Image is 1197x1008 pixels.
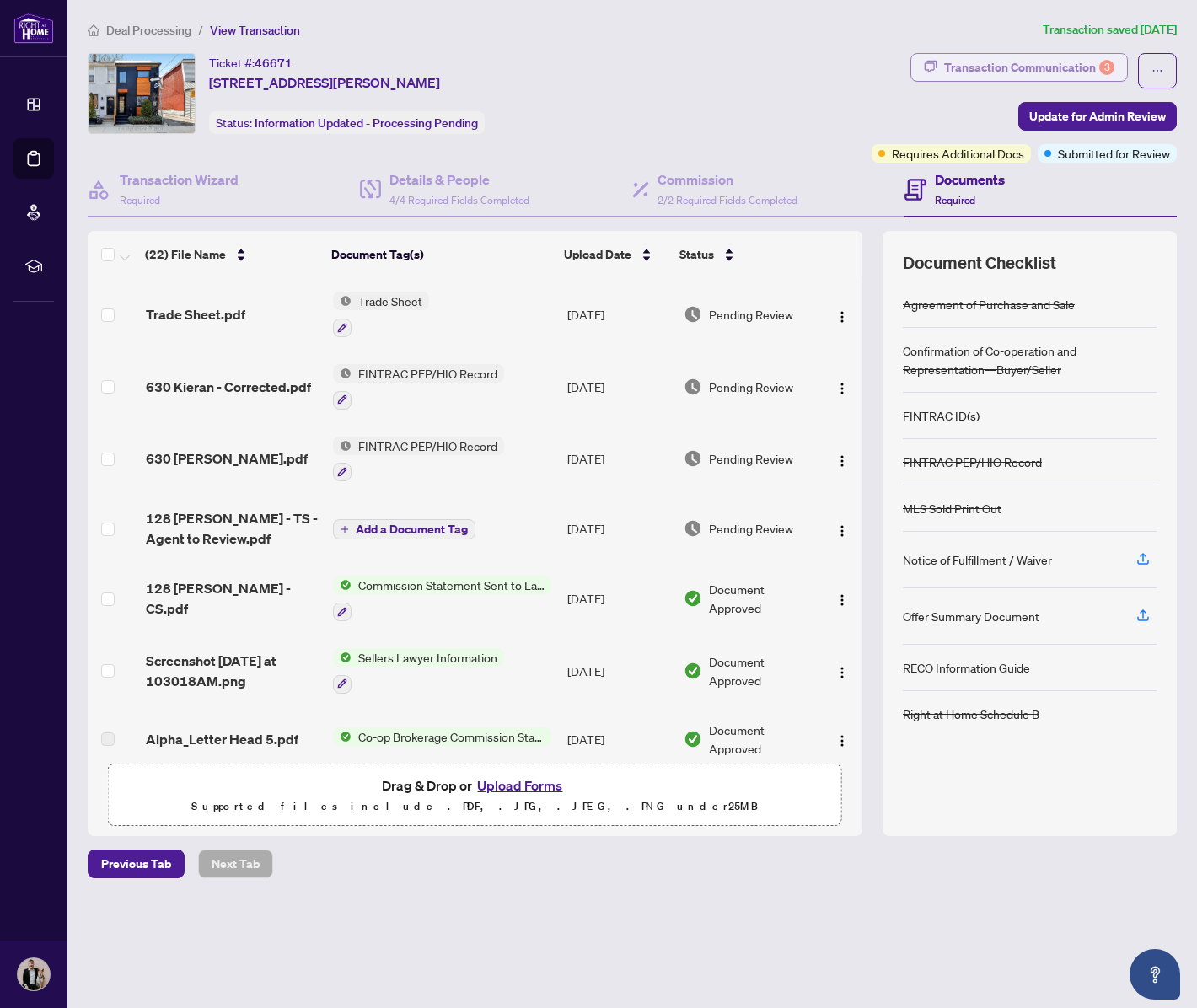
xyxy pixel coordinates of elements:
span: home [88,24,99,36]
button: Next Tab [198,850,273,878]
div: Right at Home Schedule B [903,705,1039,723]
span: Trade Sheet [352,292,429,310]
span: 128 [PERSON_NAME] - TS - Agent to Review.pdf [146,508,319,549]
span: Co-op Brokerage Commission Statement [352,727,551,746]
img: Status Icon [333,727,352,746]
button: Logo [829,585,856,612]
span: Status [679,245,714,264]
button: Status IconFINTRAC PEP/HIO Record [333,437,504,482]
img: Status Icon [333,648,352,667]
span: Trade Sheet.pdf [146,304,245,324]
span: 2/2 Required Fields Completed [658,194,797,206]
span: Screenshot [DATE] at 103018AM.png [146,651,319,691]
button: Status IconCommission Statement Sent to Lawyer [333,576,551,621]
span: Submitted for Review [1058,144,1170,163]
div: MLS Sold Print Out [903,499,1001,517]
span: 4/4 Required Fields Completed [389,194,529,206]
div: Ticket #: [209,53,293,72]
span: Pending Review [709,519,793,538]
button: Logo [829,301,856,328]
img: Profile Icon [18,958,50,990]
div: FINTRAC ID(s) [903,406,980,425]
button: Logo [829,657,856,684]
div: Transaction Communication [944,54,1114,81]
button: Logo [829,445,856,472]
span: Upload Date [564,245,631,264]
span: FINTRAC PEP/HIO Record [352,364,504,383]
span: Update for Admin Review [1029,103,1166,130]
img: Status Icon [333,576,352,594]
span: Drag & Drop orUpload FormsSupported files include .PDF, .JPG, .JPEG, .PNG under25MB [109,764,841,827]
span: Commission Statement Sent to Lawyer [352,576,551,594]
button: Status IconCo-op Brokerage Commission Statement [333,727,551,746]
div: FINTRAC PEP/HIO Record [903,453,1042,471]
span: Document Approved [709,580,815,617]
h4: Transaction Wizard [120,169,239,190]
button: Transaction Communication3 [910,53,1128,82]
img: Logo [835,524,849,538]
img: Logo [835,593,849,607]
span: Document Approved [709,652,815,689]
img: Status Icon [333,364,352,383]
img: Document Status [684,305,702,324]
span: 46671 [255,56,293,71]
img: Logo [835,382,849,395]
td: [DATE] [561,707,676,771]
td: [DATE] [561,351,676,423]
h4: Documents [935,169,1005,190]
td: [DATE] [561,562,676,635]
button: Status IconSellers Lawyer Information [333,648,504,694]
span: Pending Review [709,449,793,468]
span: Deal Processing [106,23,191,38]
span: Drag & Drop or [382,775,567,796]
img: Logo [835,310,849,324]
img: Document Status [684,589,702,608]
span: FINTRAC PEP/HIO Record [352,437,504,455]
span: Information Updated - Processing Pending [255,115,478,131]
div: RECO Information Guide [903,658,1030,677]
button: Status IconFINTRAC PEP/HIO Record [333,364,504,410]
th: Document Tag(s) [325,231,557,278]
span: 128 [PERSON_NAME] - CS.pdf [146,578,319,619]
td: [DATE] [561,423,676,496]
img: Document Status [684,449,702,468]
th: Status [673,231,817,278]
td: [DATE] [561,635,676,707]
div: Notice of Fulfillment / Waiver [903,550,1052,569]
span: Add a Document Tag [356,523,468,535]
button: Status IconTrade Sheet [333,292,429,337]
button: Logo [829,373,856,400]
img: Logo [835,734,849,748]
span: Pending Review [709,305,793,324]
h4: Details & People [389,169,529,190]
img: Document Status [684,730,702,748]
img: Logo [835,666,849,679]
span: Sellers Lawyer Information [352,648,504,667]
img: Document Status [684,662,702,680]
button: Logo [829,726,856,753]
th: Upload Date [557,231,673,278]
img: IMG-E12128333_1.jpg [89,54,195,133]
img: Document Status [684,378,702,396]
span: Document Approved [709,721,815,758]
span: Document Checklist [903,251,1056,275]
span: 630 [PERSON_NAME].pdf [146,448,308,469]
span: 630 Kieran - Corrected.pdf [146,377,311,397]
div: Agreement of Purchase and Sale [903,295,1075,314]
span: Previous Tab [101,850,171,877]
th: (22) File Name [138,231,325,278]
button: Logo [829,515,856,542]
span: Required [120,194,160,206]
div: Status: [209,111,485,134]
span: Requires Additional Docs [892,144,1024,163]
span: Alpha_Letter Head 5.pdf [146,729,298,749]
article: Transaction saved [DATE] [1043,20,1177,40]
img: Logo [835,454,849,468]
span: View Transaction [210,23,300,38]
img: Status Icon [333,292,352,310]
span: (22) File Name [145,245,226,264]
button: Update for Admin Review [1018,102,1177,131]
span: [STREET_ADDRESS][PERSON_NAME] [209,72,440,93]
img: Status Icon [333,437,352,455]
li: / [198,20,203,40]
